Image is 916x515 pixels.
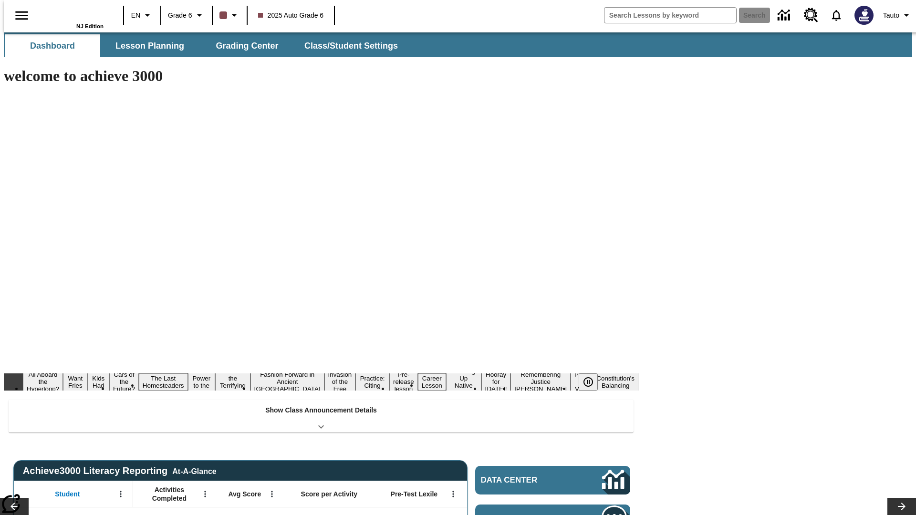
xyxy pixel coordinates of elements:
button: Slide 7 Attack of the Terrifying Tomatoes [215,366,250,398]
span: Achieve3000 Literacy Reporting [23,465,217,476]
span: Avg Score [228,490,261,498]
button: Open Menu [114,487,128,501]
button: Slide 13 Cooking Up Native Traditions [446,366,481,398]
button: Slide 1 All Aboard the Hyperloop? [23,370,63,394]
button: Slide 10 Mixed Practice: Citing Evidence [355,366,389,398]
button: Slide 3 Dirty Jobs Kids Had To Do [88,359,109,405]
button: Slide 8 Fashion Forward in Ancient Rome [250,370,324,394]
button: Slide 15 Remembering Justice O'Connor [510,370,571,394]
button: Slide 5 The Last Homesteaders [139,373,188,391]
button: Slide 14 Hooray for Constitution Day! [481,370,511,394]
button: Slide 2 Do You Want Fries With That? [63,359,87,405]
button: Grade: Grade 6, Select a grade [164,7,209,24]
div: Pause [579,373,607,391]
a: Notifications [824,3,849,28]
span: NJ Edition [76,23,104,29]
p: Show Class Announcement Details [265,405,377,415]
button: Dashboard [5,34,100,57]
button: Grading Center [199,34,295,57]
span: Tauto [883,10,899,21]
a: Resource Center, Will open in new tab [798,2,824,28]
div: At-A-Glance [172,465,216,476]
button: Pause [579,373,598,391]
input: search field [604,8,736,23]
button: Class color is dark brown. Change class color [216,7,244,24]
a: Data Center [475,466,630,494]
button: Slide 16 Point of View [571,370,593,394]
button: Open Menu [198,487,212,501]
span: 2025 Auto Grade 6 [258,10,324,21]
button: Lesson carousel, Next [887,498,916,515]
img: Avatar [854,6,874,25]
button: Open side menu [8,1,36,30]
button: Profile/Settings [879,7,916,24]
button: Select a new avatar [849,3,879,28]
button: Slide 6 Solar Power to the People [188,366,216,398]
div: SubNavbar [4,32,912,57]
span: Lesson Planning [115,41,184,51]
button: Open Menu [265,487,279,501]
span: Pre-Test Lexile [391,490,438,498]
button: Slide 9 The Invasion of the Free CD [324,362,356,401]
a: Data Center [772,2,798,29]
button: Class/Student Settings [297,34,406,57]
span: Student [55,490,80,498]
div: Show Class Announcement Details [9,400,634,433]
button: Lesson Planning [102,34,198,57]
button: Slide 17 The Constitution's Balancing Act [593,366,638,398]
button: Language: EN, Select a language [127,7,157,24]
div: SubNavbar [4,34,406,57]
span: Grade 6 [168,10,192,21]
span: EN [131,10,140,21]
button: Open Menu [446,487,460,501]
button: Slide 4 Cars of the Future? [109,370,139,394]
span: Data Center [481,475,570,485]
h1: welcome to achieve 3000 [4,67,638,85]
span: Grading Center [216,41,278,51]
button: Slide 11 Pre-release lesson [389,370,418,394]
span: Activities Completed [138,485,201,503]
span: Score per Activity [301,490,358,498]
span: Class/Student Settings [304,41,398,51]
a: Home [42,4,104,23]
span: Dashboard [30,41,75,51]
div: Home [42,3,104,29]
button: Slide 12 Career Lesson [418,373,446,391]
